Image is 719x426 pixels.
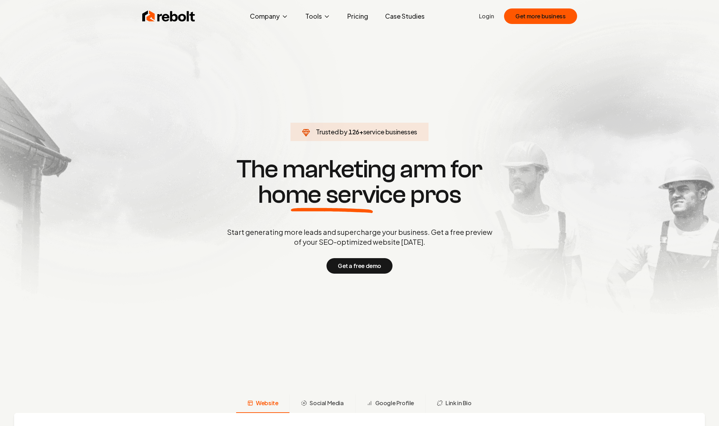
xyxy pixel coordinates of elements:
[300,9,336,23] button: Tools
[379,9,430,23] a: Case Studies
[310,399,343,407] span: Social Media
[359,128,363,136] span: +
[504,8,577,24] button: Get more business
[375,399,414,407] span: Google Profile
[425,395,483,413] button: Link in Bio
[289,395,355,413] button: Social Media
[355,395,425,413] button: Google Profile
[236,395,289,413] button: Website
[316,128,347,136] span: Trusted by
[142,9,195,23] img: Rebolt Logo
[326,258,393,274] button: Get a free demo
[348,127,359,137] span: 126
[479,12,494,20] a: Login
[244,9,294,23] button: Company
[258,182,406,207] span: home service
[226,227,494,247] p: Start generating more leads and supercharge your business. Get a free preview of your SEO-optimiz...
[363,128,418,136] span: service businesses
[445,399,472,407] span: Link in Bio
[190,157,529,207] h1: The marketing arm for pros
[342,9,374,23] a: Pricing
[256,399,278,407] span: Website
